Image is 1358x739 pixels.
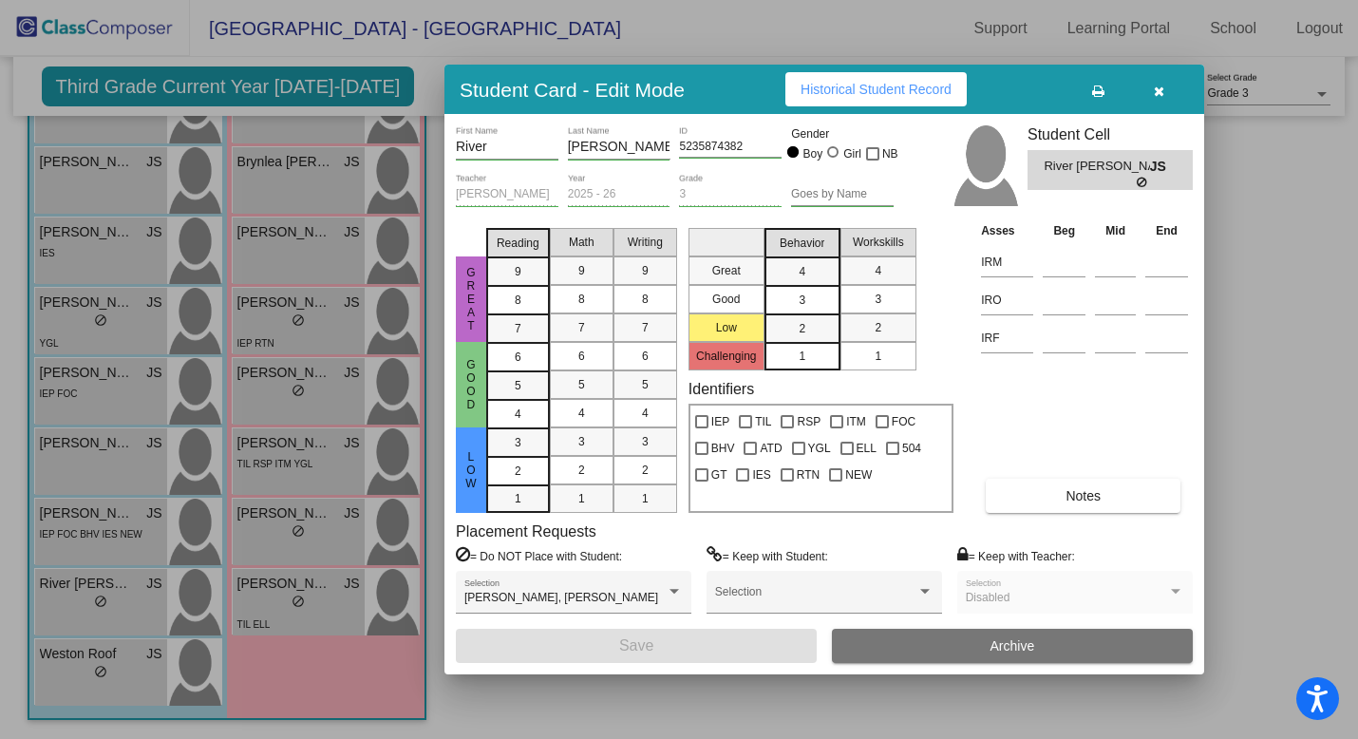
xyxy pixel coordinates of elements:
span: River [PERSON_NAME] [1044,157,1149,177]
button: Notes [986,479,1180,513]
span: Archive [990,638,1035,654]
span: 1 [875,348,881,365]
input: assessment [981,286,1033,314]
span: NB [882,142,898,165]
span: 4 [875,262,881,279]
label: = Keep with Teacher: [957,546,1075,565]
span: 8 [578,291,585,308]
input: assessment [981,324,1033,352]
span: 7 [515,320,521,337]
span: Notes [1066,488,1101,503]
mat-label: Gender [791,125,894,142]
span: 4 [515,406,521,423]
span: RTN [797,464,820,486]
span: Save [619,637,653,654]
label: = Do NOT Place with Student: [456,546,622,565]
span: 8 [515,292,521,309]
button: Historical Student Record [785,72,967,106]
span: ELL [857,437,877,460]
th: Mid [1090,220,1141,241]
span: ATD [760,437,782,460]
span: 7 [642,319,649,336]
span: JS [1150,157,1177,177]
span: Reading [497,235,539,252]
span: 504 [902,437,921,460]
span: ITM [846,410,866,433]
span: BHV [711,437,735,460]
button: Archive [832,629,1193,663]
span: Historical Student Record [801,82,952,97]
span: IEP [711,410,729,433]
input: Enter ID [679,141,782,154]
label: Identifiers [688,380,754,398]
span: Math [569,234,594,251]
span: FOC [892,410,915,433]
th: Asses [976,220,1038,241]
span: Disabled [966,591,1010,604]
span: 4 [578,405,585,422]
span: Workskills [853,234,904,251]
span: TIL [755,410,771,433]
input: goes by name [791,188,894,201]
span: 3 [875,291,881,308]
span: 4 [642,405,649,422]
span: 4 [799,263,805,280]
span: GT [711,464,727,486]
span: YGL [808,437,831,460]
span: Good [462,358,480,411]
span: IES [752,464,770,486]
span: NEW [845,464,872,486]
span: 9 [515,263,521,280]
div: Girl [842,145,861,162]
h3: Student Cell [1028,125,1193,143]
span: 3 [578,433,585,450]
label: Placement Requests [456,522,596,540]
span: 1 [642,490,649,507]
span: 3 [799,292,805,309]
span: 1 [515,490,521,507]
span: 5 [515,377,521,394]
span: Writing [628,234,663,251]
span: 2 [515,463,521,480]
input: assessment [981,248,1033,276]
span: 9 [642,262,649,279]
span: 3 [642,433,649,450]
input: teacher [456,188,558,201]
label: = Keep with Student: [707,546,828,565]
th: Beg [1038,220,1090,241]
span: Behavior [780,235,824,252]
input: year [568,188,670,201]
span: 1 [578,490,585,507]
span: RSP [797,410,820,433]
span: 2 [875,319,881,336]
span: 6 [578,348,585,365]
span: 2 [578,462,585,479]
h3: Student Card - Edit Mode [460,78,685,102]
div: Boy [802,145,823,162]
span: 6 [642,348,649,365]
span: 9 [578,262,585,279]
span: Low [462,450,480,490]
span: 7 [578,319,585,336]
span: 8 [642,291,649,308]
span: 2 [642,462,649,479]
span: 5 [642,376,649,393]
span: 1 [799,348,805,365]
span: Great [462,266,480,332]
input: grade [679,188,782,201]
button: Save [456,629,817,663]
span: [PERSON_NAME], [PERSON_NAME] [464,591,658,604]
span: 2 [799,320,805,337]
span: 5 [578,376,585,393]
th: End [1141,220,1193,241]
span: 6 [515,349,521,366]
span: 3 [515,434,521,451]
